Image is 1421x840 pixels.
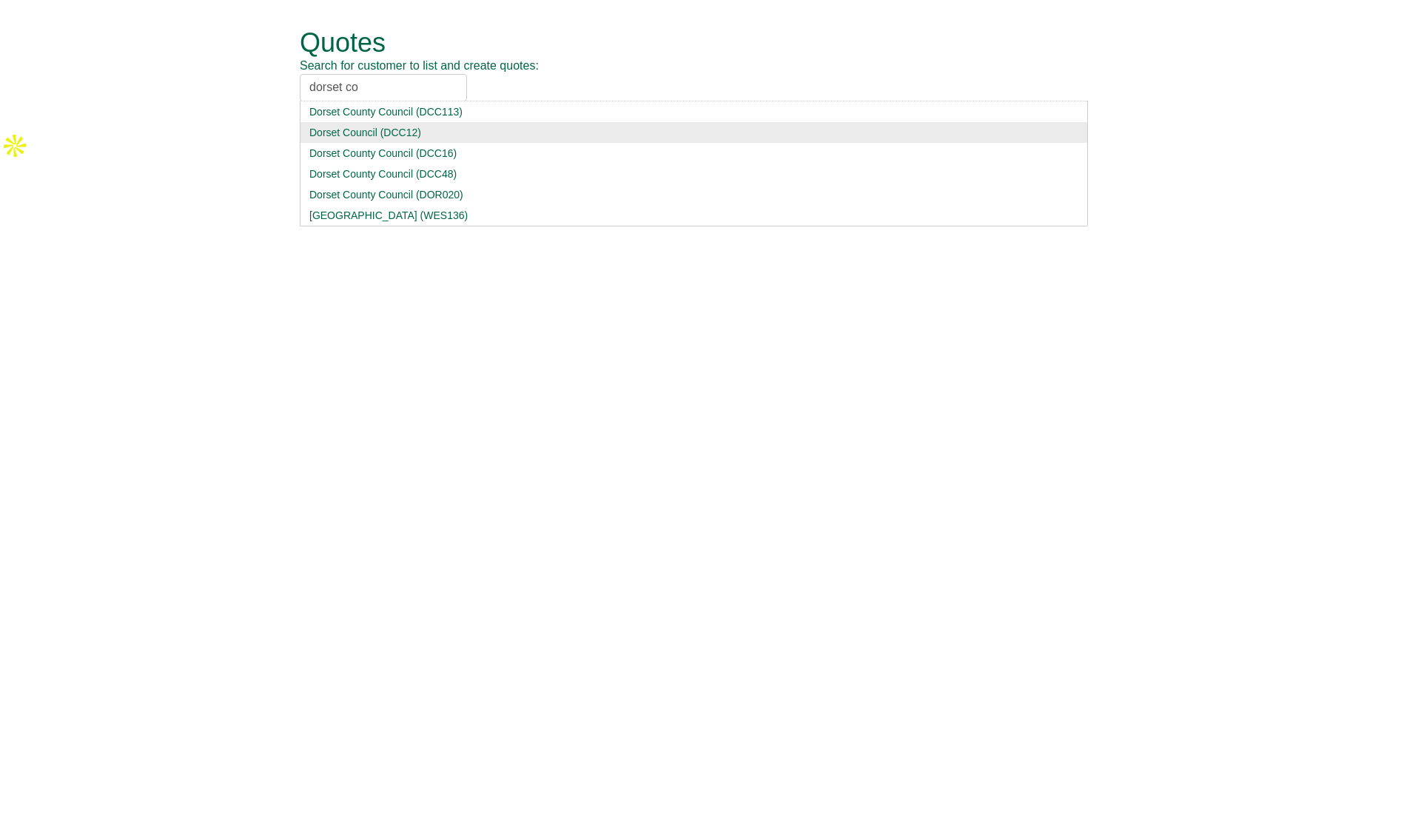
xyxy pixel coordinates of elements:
[300,59,539,72] span: Search for customer to list and create quotes:
[309,187,1078,202] div: Dorset County Council (DOR020)
[309,208,1078,223] div: [GEOGRAPHIC_DATA] (WES136)
[309,146,1078,161] div: Dorset County Council (DCC16)
[309,104,1078,119] div: Dorset County Council (DCC113)
[300,28,1088,58] h1: Quotes
[309,125,1078,140] div: Dorset Council (DCC12)
[309,167,1078,181] div: Dorset County Council (DCC48)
